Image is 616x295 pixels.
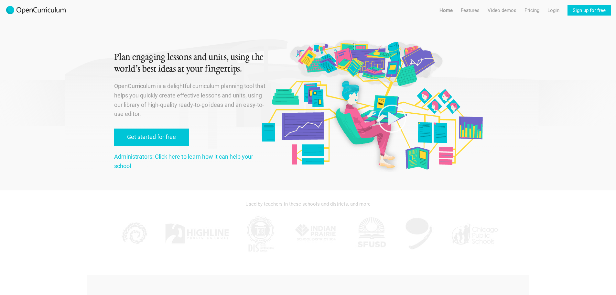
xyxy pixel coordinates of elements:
img: IPSD.jpg [292,214,340,253]
a: Sign up for free [567,5,611,16]
img: DIS.jpg [244,214,277,253]
a: Administrators: Click here to learn how it can help your school [114,153,253,169]
img: Highline.jpg [165,214,229,253]
a: Features [461,5,480,16]
img: CPS.jpg [450,214,499,253]
h1: Plan engaging lessons and units, using the world’s best ideas at your fingertips. [114,52,267,75]
a: Home [439,5,453,16]
a: Get started for free [114,129,189,146]
img: AGK.jpg [403,214,435,253]
p: OpenCurriculum is a delightful curriculum planning tool that helps you quickly create effective l... [114,82,267,119]
img: 2017-logo-m.png [5,5,67,16]
div: Used by teachers in these schools and districts, and more [114,197,502,211]
a: Login [547,5,559,16]
a: Pricing [524,5,539,16]
img: SFUSD.jpg [355,214,388,253]
img: Original illustration by Malisa Suchanya, Oakland, CA (malisasuchanya.com) [259,39,484,172]
a: Video demos [488,5,516,16]
img: KPPCS.jpg [117,214,150,253]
